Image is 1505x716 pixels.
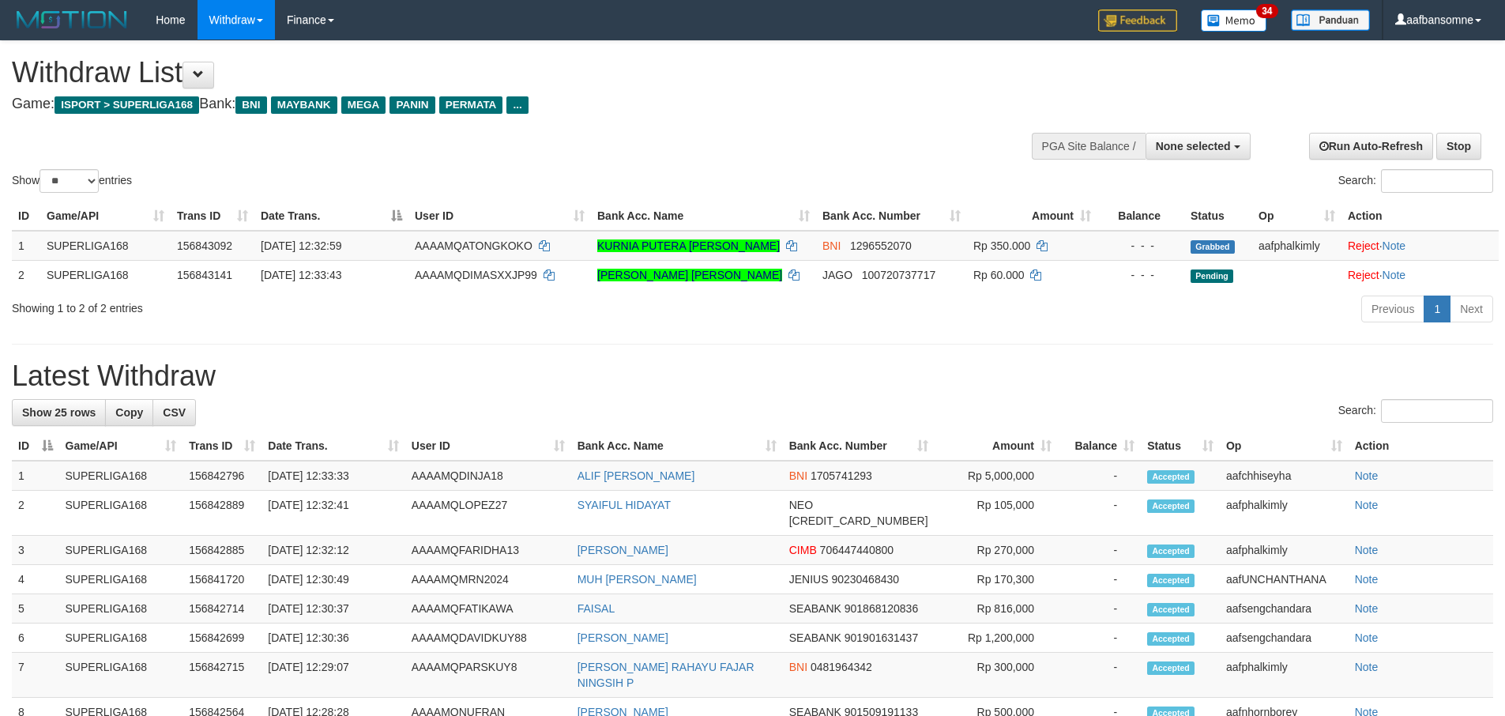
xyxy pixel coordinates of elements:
[1355,499,1379,511] a: Note
[1361,296,1424,322] a: Previous
[261,594,405,624] td: [DATE] 12:30:37
[152,399,196,426] a: CSV
[1383,269,1406,281] a: Note
[1097,202,1184,231] th: Balance
[389,96,435,114] span: PANIN
[789,661,807,673] span: BNI
[1058,653,1141,698] td: -
[935,491,1058,536] td: Rp 105,000
[1424,296,1450,322] a: 1
[578,661,754,689] a: [PERSON_NAME] RAHAYU FAJAR NINGSIH P
[578,602,615,615] a: FAISAL
[1355,469,1379,482] a: Note
[822,239,841,252] span: BNI
[12,360,1493,392] h1: Latest Withdraw
[597,269,782,281] a: [PERSON_NAME] [PERSON_NAME]
[261,461,405,491] td: [DATE] 12:33:33
[40,202,171,231] th: Game/API: activate to sort column ascending
[105,399,153,426] a: Copy
[1349,431,1493,461] th: Action
[405,461,571,491] td: AAAAMQDINJA18
[1348,269,1379,281] a: Reject
[59,491,183,536] td: SUPERLIGA168
[1147,574,1195,587] span: Accepted
[261,653,405,698] td: [DATE] 12:29:07
[171,202,254,231] th: Trans ID: activate to sort column ascending
[1355,661,1379,673] a: Note
[254,202,408,231] th: Date Trans.: activate to sort column descending
[182,431,261,461] th: Trans ID: activate to sort column ascending
[1341,260,1499,289] td: ·
[816,202,967,231] th: Bank Acc. Number: activate to sort column ascending
[935,624,1058,653] td: Rp 1,200,000
[1220,594,1349,624] td: aafsengchandara
[405,536,571,565] td: AAAAMQFARIDHA13
[405,491,571,536] td: AAAAMQLOPEZ27
[1436,133,1481,160] a: Stop
[235,96,266,114] span: BNI
[822,269,852,281] span: JAGO
[40,169,99,193] select: Showentries
[1252,231,1341,261] td: aafphalkimly
[935,594,1058,624] td: Rp 816,000
[578,469,695,482] a: ALIF [PERSON_NAME]
[405,431,571,461] th: User ID: activate to sort column ascending
[12,169,132,193] label: Show entries
[12,294,615,316] div: Showing 1 to 2 of 2 entries
[12,536,59,565] td: 3
[1147,470,1195,484] span: Accepted
[1355,544,1379,556] a: Note
[935,461,1058,491] td: Rp 5,000,000
[12,565,59,594] td: 4
[789,514,928,527] span: Copy 5859459223534313 to clipboard
[1058,431,1141,461] th: Balance: activate to sort column ascending
[415,239,532,252] span: AAAAMQATONGKOKO
[973,269,1025,281] span: Rp 60.000
[1058,536,1141,565] td: -
[40,231,171,261] td: SUPERLIGA168
[1058,594,1141,624] td: -
[1355,631,1379,644] a: Note
[789,602,841,615] span: SEABANK
[182,491,261,536] td: 156842889
[405,565,571,594] td: AAAAMQMRN2024
[578,631,668,644] a: [PERSON_NAME]
[845,602,918,615] span: Copy 901868120836 to clipboard
[177,269,232,281] span: 156843141
[811,661,872,673] span: Copy 0481964342 to clipboard
[12,491,59,536] td: 2
[1184,202,1252,231] th: Status
[12,96,988,112] h4: Game: Bank:
[271,96,337,114] span: MAYBANK
[261,536,405,565] td: [DATE] 12:32:12
[935,565,1058,594] td: Rp 170,300
[12,399,106,426] a: Show 25 rows
[578,499,671,511] a: SYAIFUL HIDAYAT
[789,544,817,556] span: CIMB
[40,260,171,289] td: SUPERLIGA168
[1058,491,1141,536] td: -
[59,565,183,594] td: SUPERLIGA168
[1147,499,1195,513] span: Accepted
[1104,238,1178,254] div: - - -
[571,431,783,461] th: Bank Acc. Name: activate to sort column ascending
[12,231,40,261] td: 1
[59,461,183,491] td: SUPERLIGA168
[591,202,816,231] th: Bank Acc. Name: activate to sort column ascending
[789,631,841,644] span: SEABANK
[578,573,697,586] a: MUH [PERSON_NAME]
[850,239,912,252] span: Copy 1296552070 to clipboard
[935,431,1058,461] th: Amount: activate to sort column ascending
[341,96,386,114] span: MEGA
[59,624,183,653] td: SUPERLIGA168
[1291,9,1370,31] img: panduan.png
[261,624,405,653] td: [DATE] 12:30:36
[1252,202,1341,231] th: Op: activate to sort column ascending
[59,653,183,698] td: SUPERLIGA168
[408,202,591,231] th: User ID: activate to sort column ascending
[1220,565,1349,594] td: aafUNCHANTHANA
[261,565,405,594] td: [DATE] 12:30:49
[1355,602,1379,615] a: Note
[1220,653,1349,698] td: aafphalkimly
[1146,133,1251,160] button: None selected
